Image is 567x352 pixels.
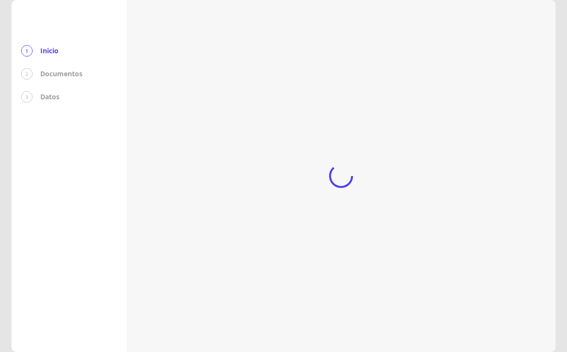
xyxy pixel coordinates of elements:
p: Inicio [40,46,59,56]
div: 2 [21,68,33,80]
div: 1 [21,45,33,57]
p: Documentos [40,69,83,79]
p: Datos [40,92,59,102]
div: 3 [21,91,33,103]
